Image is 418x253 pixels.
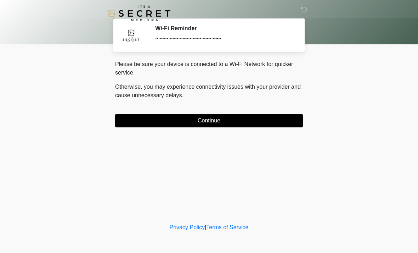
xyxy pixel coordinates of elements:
img: It's A Secret Med Spa Logo [108,5,170,21]
button: Continue [115,114,303,127]
img: Agent Avatar [120,25,142,46]
h2: Wi-Fi Reminder [155,25,292,32]
a: Privacy Policy [170,224,205,230]
div: ~~~~~~~~~~~~~~~~~~~~ [155,34,292,43]
p: Please be sure your device is connected to a Wi-Fi Network for quicker service. [115,60,303,77]
span: . [182,92,183,98]
a: Terms of Service [206,224,248,230]
a: | [205,224,206,230]
p: Otherwise, you may experience connectivity issues with your provider and cause unnecessary delays [115,83,303,100]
